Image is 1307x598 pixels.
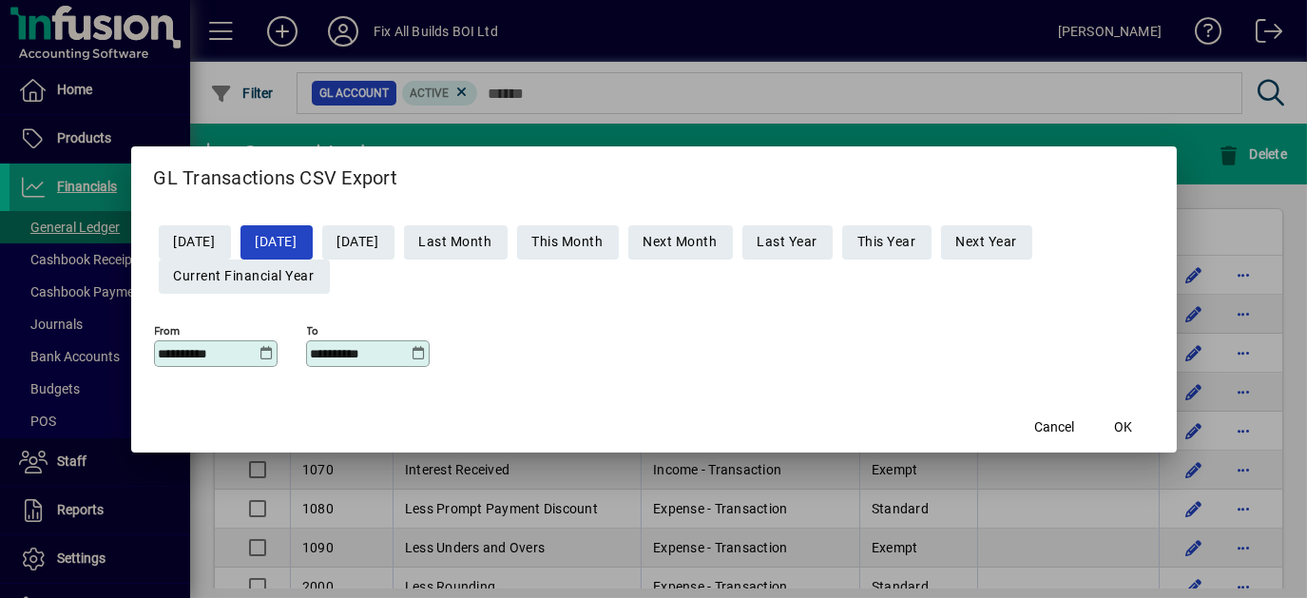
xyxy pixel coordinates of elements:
span: [DATE] [174,226,216,258]
button: This Month [517,225,619,260]
span: Next Year [956,226,1018,258]
button: [DATE] [240,225,313,260]
button: Last Month [404,225,508,260]
button: Last Year [742,225,834,260]
button: Cancel [1025,411,1086,445]
button: Next Year [941,225,1033,260]
mat-label: To [307,323,319,337]
span: This Year [857,226,916,258]
button: OK [1093,411,1154,445]
span: Cancel [1035,417,1075,437]
mat-label: From [155,323,181,337]
span: This Month [532,226,604,258]
span: Current Financial Year [174,260,315,292]
h2: GL Transactions CSV Export [131,146,1177,202]
button: [DATE] [322,225,394,260]
button: Next Month [628,225,733,260]
span: Last Month [419,226,492,258]
span: Last Year [758,226,818,258]
button: Current Financial Year [159,260,330,294]
span: [DATE] [256,226,298,258]
button: This Year [842,225,932,260]
button: [DATE] [159,225,231,260]
span: OK [1114,417,1132,437]
span: Next Month [644,226,718,258]
span: [DATE] [337,226,379,258]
